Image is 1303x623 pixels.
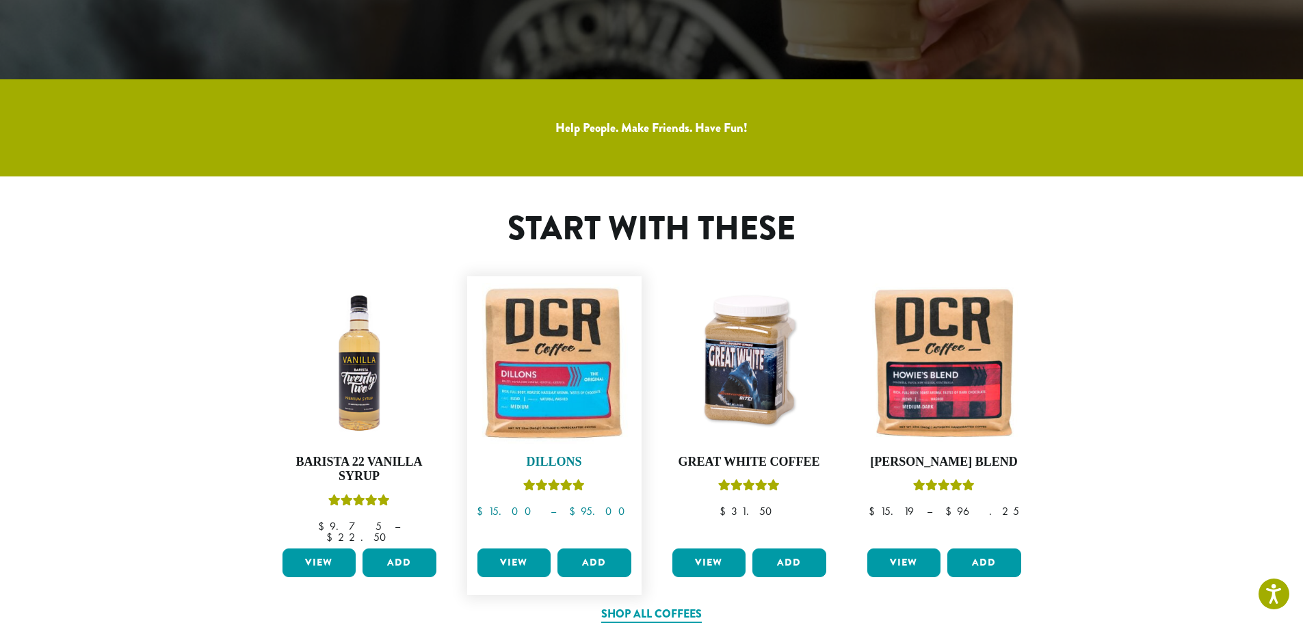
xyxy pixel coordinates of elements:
bdi: 95.00 [569,504,631,518]
a: View [477,548,551,577]
span: $ [720,504,731,518]
span: $ [326,530,338,544]
span: $ [869,504,880,518]
span: – [927,504,932,518]
a: Great White CoffeeRated 5.00 out of 5 $31.50 [669,283,830,543]
a: Barista 22 Vanilla SyrupRated 5.00 out of 5 [279,283,440,543]
button: Add [363,548,436,577]
img: VANILLA-300x300.png [279,283,440,444]
div: Rated 5.00 out of 5 [718,477,780,498]
h1: Start With These [359,209,944,249]
h4: Barista 22 Vanilla Syrup [279,455,440,484]
bdi: 9.75 [318,519,382,533]
h4: [PERSON_NAME] Blend [864,455,1025,470]
span: $ [318,519,330,533]
a: View [867,548,941,577]
a: View [672,548,746,577]
div: Rated 5.00 out of 5 [523,477,585,498]
span: – [551,504,556,518]
button: Add [557,548,631,577]
img: Howies-Blend-12oz-300x300.jpg [864,283,1025,444]
button: Add [947,548,1021,577]
span: $ [477,504,488,518]
div: Rated 4.67 out of 5 [913,477,975,498]
bdi: 31.50 [720,504,778,518]
bdi: 15.00 [477,504,538,518]
span: – [395,519,400,533]
span: $ [569,504,581,518]
a: [PERSON_NAME] BlendRated 4.67 out of 5 [864,283,1025,543]
h4: Great White Coffee [669,455,830,470]
span: $ [945,504,957,518]
bdi: 96.25 [945,504,1019,518]
bdi: 15.19 [869,504,914,518]
div: Rated 5.00 out of 5 [328,492,390,513]
button: Add [752,548,826,577]
img: Great-White-Coffee.png [669,283,830,444]
a: Help People. Make Friends. Have Fun! [555,119,748,137]
h4: Dillons [474,455,635,470]
a: View [282,548,356,577]
bdi: 22.50 [326,530,393,544]
img: Dillons-12oz-300x300.jpg [474,283,635,444]
a: DillonsRated 5.00 out of 5 [474,283,635,543]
